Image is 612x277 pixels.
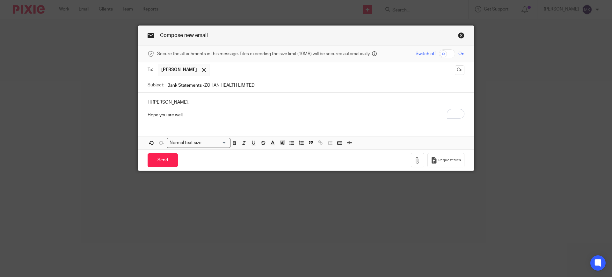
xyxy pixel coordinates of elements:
[427,153,464,167] button: Request files
[204,140,227,146] input: Search for option
[168,140,203,146] span: Normal text size
[458,51,464,57] span: On
[167,138,230,148] div: Search for option
[157,51,370,57] span: Secure the attachments in this message. Files exceeding the size limit (10MB) will be secured aut...
[148,99,464,106] p: Hi [PERSON_NAME],
[455,65,464,75] button: Cc
[438,158,461,163] span: Request files
[458,32,464,41] a: Close this dialog window
[148,153,178,167] input: Send
[148,67,155,73] label: To:
[148,112,464,118] p: Hope you are well,
[161,67,197,73] span: [PERSON_NAME]
[160,33,208,38] span: Compose new email
[416,51,436,57] span: Switch off
[138,93,474,123] div: To enrich screen reader interactions, please activate Accessibility in Grammarly extension settings
[148,82,164,88] label: Subject:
